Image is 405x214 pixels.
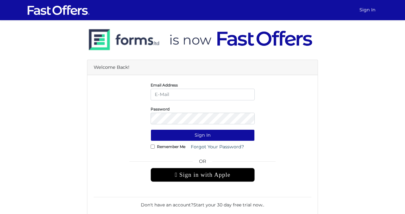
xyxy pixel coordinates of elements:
div: Sign in with Apple [151,168,255,182]
label: Remember Me [157,146,185,147]
div: Welcome Back! [87,60,318,75]
a: Forgot Your Password? [187,141,248,153]
button: Sign In [151,129,255,141]
a: Start your 30 day free trial now. [193,202,263,208]
a: Sign In [357,4,378,16]
label: Password [151,108,170,110]
input: E-Mail [151,89,255,100]
span: OR [151,158,255,168]
label: Email Address [151,84,178,86]
div: Don't have an account? . [94,197,311,208]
